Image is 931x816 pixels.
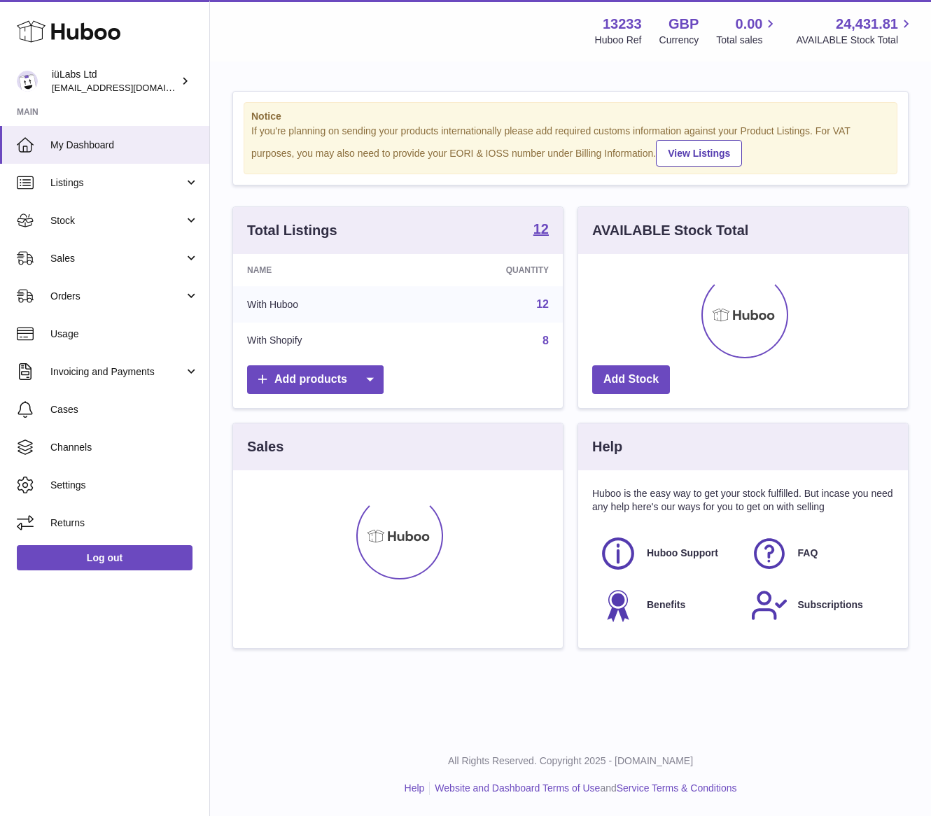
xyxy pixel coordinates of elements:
th: Name [233,254,411,286]
div: If you're planning on sending your products internationally please add required customs informati... [251,125,890,167]
a: 12 [536,298,549,310]
span: AVAILABLE Stock Total [796,34,914,47]
span: 0.00 [736,15,763,34]
div: Currency [659,34,699,47]
a: Log out [17,545,192,570]
span: [EMAIL_ADDRESS][DOMAIN_NAME] [52,82,206,93]
a: Benefits [599,586,736,624]
th: Quantity [411,254,563,286]
a: Add Stock [592,365,670,394]
li: and [430,782,736,795]
a: View Listings [656,140,742,167]
a: FAQ [750,535,888,572]
div: iüLabs Ltd [52,68,178,94]
h3: AVAILABLE Stock Total [592,221,748,240]
span: Usage [50,328,199,341]
a: Subscriptions [750,586,888,624]
span: Invoicing and Payments [50,365,184,379]
span: Total sales [716,34,778,47]
span: Sales [50,252,184,265]
span: Listings [50,176,184,190]
span: Huboo Support [647,547,718,560]
span: 24,431.81 [836,15,898,34]
strong: 13233 [603,15,642,34]
span: Benefits [647,598,685,612]
strong: Notice [251,110,890,123]
a: Help [405,782,425,794]
span: Stock [50,214,184,227]
span: FAQ [798,547,818,560]
a: 8 [542,335,549,346]
span: Subscriptions [798,598,863,612]
h3: Total Listings [247,221,337,240]
span: My Dashboard [50,139,199,152]
a: 0.00 Total sales [716,15,778,47]
span: Orders [50,290,184,303]
p: All Rights Reserved. Copyright 2025 - [DOMAIN_NAME] [221,754,920,768]
h3: Help [592,437,622,456]
strong: 12 [533,222,549,236]
span: Channels [50,441,199,454]
td: With Shopify [233,323,411,359]
a: 24,431.81 AVAILABLE Stock Total [796,15,914,47]
span: Cases [50,403,199,416]
p: Huboo is the easy way to get your stock fulfilled. But incase you need any help here's our ways f... [592,487,894,514]
a: Service Terms & Conditions [617,782,737,794]
h3: Sales [247,437,283,456]
span: Settings [50,479,199,492]
td: With Huboo [233,286,411,323]
a: Website and Dashboard Terms of Use [435,782,600,794]
a: Add products [247,365,384,394]
div: Huboo Ref [595,34,642,47]
a: Huboo Support [599,535,736,572]
a: 12 [533,222,549,239]
strong: GBP [668,15,699,34]
img: info@iulabs.co [17,71,38,92]
span: Returns [50,516,199,530]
